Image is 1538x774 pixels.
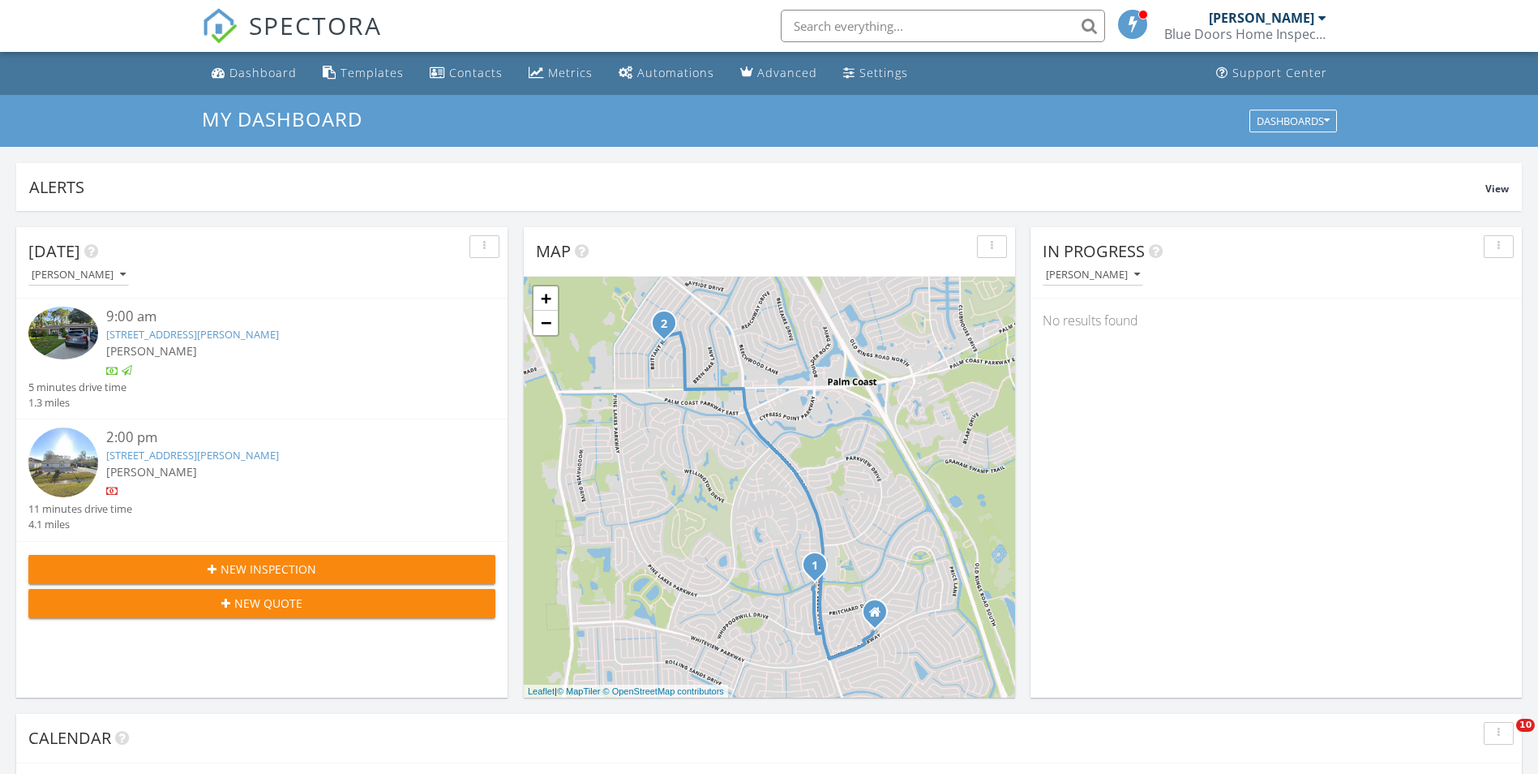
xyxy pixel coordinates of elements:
[205,58,303,88] a: Dashboard
[28,395,126,411] div: 1.3 miles
[221,561,316,578] span: New Inspection
[528,686,555,696] a: Leaflet
[859,65,908,80] div: Settings
[837,58,915,88] a: Settings
[661,319,667,330] i: 2
[28,501,132,517] div: 11 minutes drive time
[106,327,279,342] a: [STREET_ADDRESS][PERSON_NAME]
[1209,10,1314,26] div: [PERSON_NAME]
[316,58,410,88] a: Templates
[1257,115,1330,127] div: Dashboards
[229,65,297,80] div: Dashboard
[423,58,509,88] a: Contacts
[28,240,80,262] span: [DATE]
[781,10,1105,42] input: Search everything...
[548,65,593,80] div: Metrics
[533,311,558,335] a: Zoom out
[202,105,362,132] span: My Dashboard
[28,307,98,359] img: 9365200%2Fcover_photos%2F60AkaT1L13Fa0e3zIW0P%2Fsmall.jpg
[28,727,111,749] span: Calendar
[1043,240,1145,262] span: In Progress
[1164,26,1326,42] div: Blue Doors Home Inspection LLC
[1249,110,1337,132] button: Dashboards
[28,428,98,497] img: streetview
[28,517,132,532] div: 4.1 miles
[1232,65,1327,80] div: Support Center
[533,286,558,311] a: Zoom in
[757,65,817,80] div: Advanced
[536,240,571,262] span: Map
[664,323,674,333] div: 132 Brittany Ln, Palm Coast, FL 32137
[32,269,126,281] div: [PERSON_NAME]
[1043,264,1143,286] button: [PERSON_NAME]
[28,589,495,618] button: New Quote
[249,8,382,42] span: SPECTORA
[524,685,728,699] div: |
[202,8,238,44] img: The Best Home Inspection Software - Spectora
[522,58,599,88] a: Metrics
[28,307,495,411] a: 9:00 am [STREET_ADDRESS][PERSON_NAME] [PERSON_NAME] 5 minutes drive time 1.3 miles
[28,264,129,286] button: [PERSON_NAME]
[28,555,495,584] button: New Inspection
[1516,719,1535,732] span: 10
[637,65,714,80] div: Automations
[603,686,724,696] a: © OpenStreetMap contributors
[106,428,456,448] div: 2:00 pm
[234,595,302,612] span: New Quote
[341,65,404,80] div: Templates
[612,58,721,88] a: Automations (Basic)
[28,428,495,533] a: 2:00 pm [STREET_ADDRESS][PERSON_NAME] [PERSON_NAME] 11 minutes drive time 4.1 miles
[734,58,824,88] a: Advanced
[557,686,601,696] a: © MapTiler
[28,380,126,395] div: 5 minutes drive time
[202,22,382,56] a: SPECTORA
[29,176,1485,198] div: Alerts
[106,307,456,327] div: 9:00 am
[449,65,503,80] div: Contacts
[106,448,279,462] a: [STREET_ADDRESS][PERSON_NAME]
[106,343,197,359] span: [PERSON_NAME]
[1483,719,1522,758] iframe: Intercom live chat
[1030,299,1522,342] div: No results found
[1046,269,1140,281] div: [PERSON_NAME]
[1210,58,1334,88] a: Support Center
[815,565,825,574] div: 7 Whittle Pl, Palm Coast, FL 32164
[875,612,885,621] div: 37 Princess Delores Ln, Palm Coast Fl 32164
[106,464,197,479] span: [PERSON_NAME]
[812,561,818,572] i: 1
[1485,182,1509,196] span: View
